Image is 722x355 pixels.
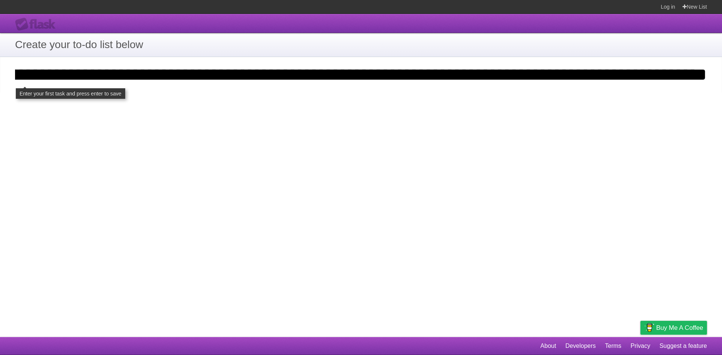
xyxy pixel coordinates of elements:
[631,339,650,353] a: Privacy
[565,339,596,353] a: Developers
[605,339,622,353] a: Terms
[660,339,707,353] a: Suggest a feature
[640,321,707,335] a: Buy me a coffee
[15,18,60,31] div: Flask
[656,321,703,334] span: Buy me a coffee
[644,321,654,334] img: Buy me a coffee
[15,37,707,53] h1: Create your to-do list below
[540,339,556,353] a: About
